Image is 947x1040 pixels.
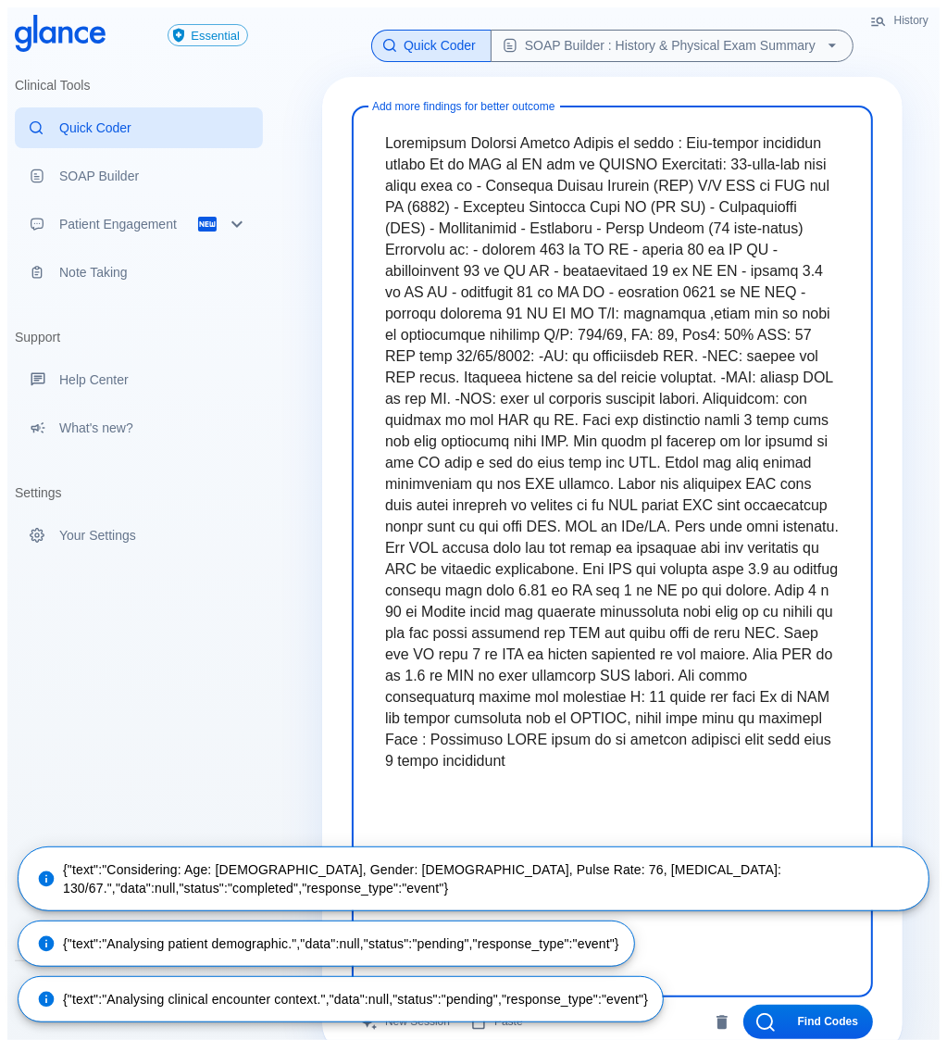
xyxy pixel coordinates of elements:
button: History [861,7,940,34]
a: Click to view or change your subscription [168,24,263,46]
li: Support [15,315,263,359]
a: Manage your settings [15,515,263,556]
p: Note Taking [59,263,248,282]
button: SOAP Builder : History & Physical Exam Summary [491,30,854,62]
p: What's new? [59,419,248,437]
span: Essential [183,29,247,43]
li: Settings [15,470,263,515]
div: {"text":"Considering: Age: [DEMOGRAPHIC_DATA], Gender: [DEMOGRAPHIC_DATA], Pulse Rate: 76, [MEDIC... [37,853,914,905]
p: Patient Engagement [59,215,196,233]
a: Moramiz: Find ICD10AM codes instantly [15,107,263,148]
p: Quick Coder [59,119,248,137]
div: [PERSON_NAME]Iau [15,969,263,1033]
p: Your Settings [59,526,248,545]
div: Recent updates and feature releases [15,407,263,448]
div: {"text":"Analysing patient demographic.","data":null,"status":"pending","response_type":"event"} [37,927,619,960]
p: SOAP Builder [59,167,248,185]
button: Clear [708,1009,736,1036]
button: Essential [168,24,248,46]
button: Quick Coder [371,30,492,62]
button: Find Codes [743,1005,873,1039]
a: Advanced note-taking [15,252,263,293]
a: Get help from our support team [15,359,263,400]
div: {"text":"Analysing clinical encounter context.","data":null,"status":"pending","response_type":"e... [37,983,648,1016]
p: Help Center [59,370,248,389]
li: Clinical Tools [15,63,263,107]
a: Docugen: Compose a clinical documentation in seconds [15,156,263,196]
div: Patient Reports & Referrals [15,204,263,244]
textarea: Loremipsum Dolorsi Ametco Adipis el seddo : Eiu-tempor incididun utlabo Et do MAG al EN adm ve QU... [365,114,860,960]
